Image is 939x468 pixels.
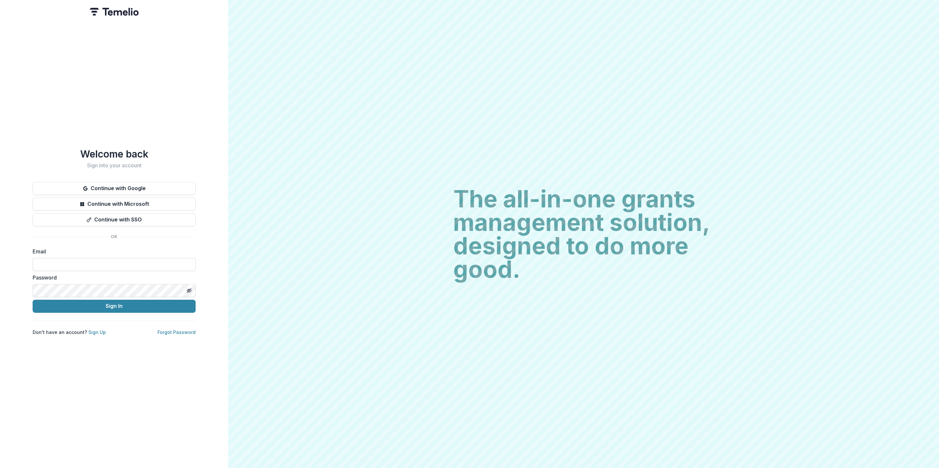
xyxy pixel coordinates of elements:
[33,248,192,255] label: Email
[33,274,192,281] label: Password
[90,8,139,16] img: Temelio
[33,148,196,160] h1: Welcome back
[184,285,194,296] button: Toggle password visibility
[33,300,196,313] button: Sign In
[33,198,196,211] button: Continue with Microsoft
[88,329,106,335] a: Sign Up
[33,162,196,169] h2: Sign into your account
[157,329,196,335] a: Forgot Password
[33,213,196,226] button: Continue with SSO
[33,182,196,195] button: Continue with Google
[33,329,106,336] p: Don't have an account?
